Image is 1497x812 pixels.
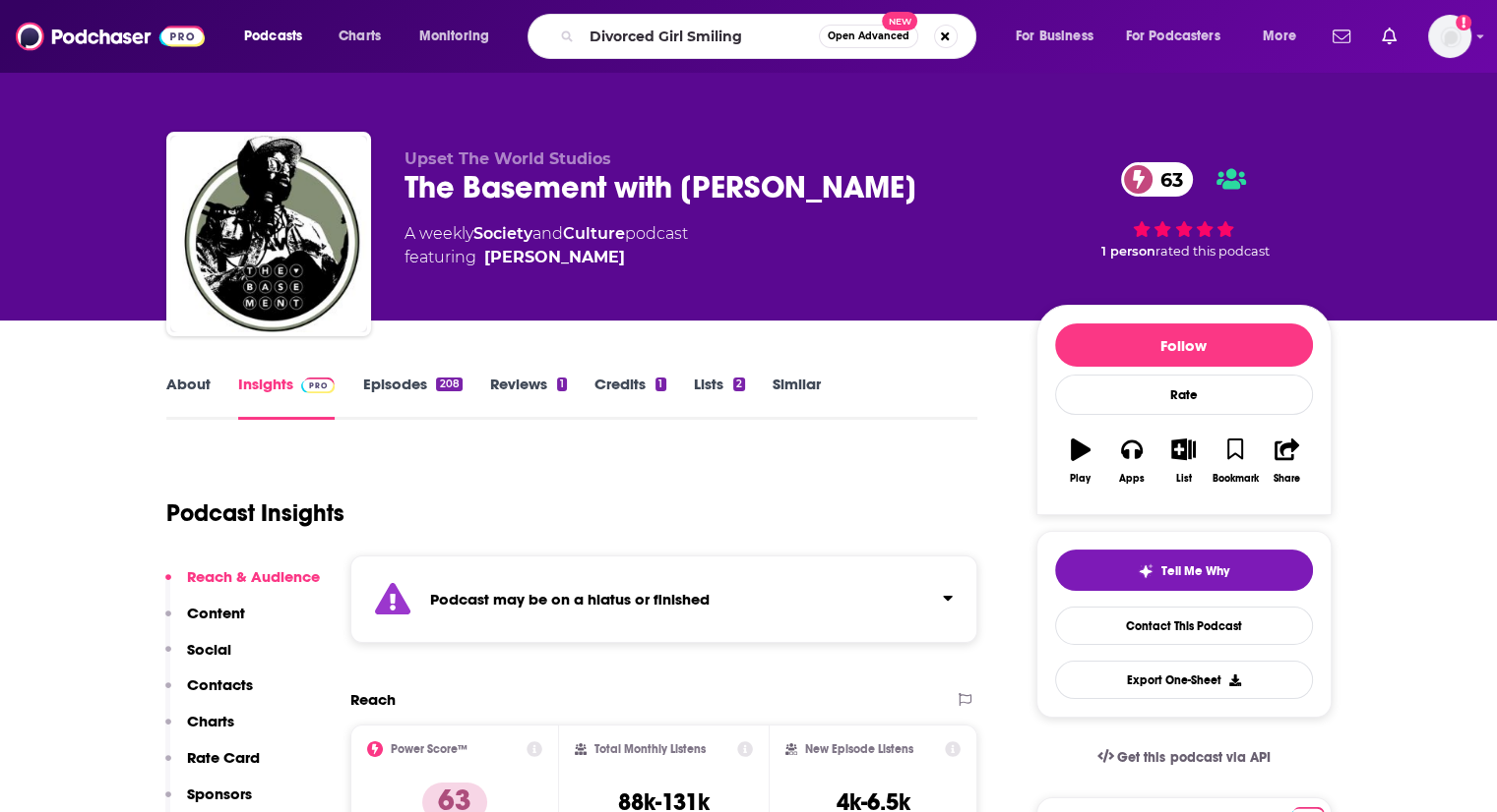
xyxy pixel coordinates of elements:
img: Podchaser - Follow, Share and Rate Podcasts [16,18,205,55]
button: List [1157,426,1209,496]
a: Society [473,224,532,243]
strong: Podcast may be on a hiatus or finished [430,590,710,609]
h2: Power Score™ [391,742,468,756]
button: Contacts [165,675,253,712]
div: Apps [1119,473,1145,485]
p: Sponsors [187,784,252,803]
p: Content [187,604,245,622]
a: 63 [1121,162,1193,197]
h2: Total Monthly Listens [594,742,706,756]
span: For Podcasters [1126,23,1220,50]
span: More [1263,23,1296,50]
img: User Profile [1428,15,1471,58]
div: A weekly podcast [405,222,688,269]
a: Episodes208 [362,375,462,420]
span: New [882,12,917,30]
button: open menu [1113,21,1249,52]
div: Bookmark [1212,473,1258,485]
h2: New Episode Listens [805,742,913,756]
button: Social [165,640,231,676]
p: Charts [187,712,234,730]
div: 2 [733,377,745,391]
div: Rate [1055,375,1313,415]
button: open menu [1002,21,1118,52]
span: Charts [339,23,381,50]
button: Export One-Sheet [1055,661,1313,699]
p: Contacts [187,675,253,694]
button: Apps [1106,426,1157,496]
button: Rate Card [165,748,260,784]
a: Lists2 [694,375,745,420]
p: Reach & Audience [187,567,320,586]
p: Social [187,640,231,659]
a: Get this podcast via API [1082,733,1286,782]
h1: Podcast Insights [166,498,344,528]
span: rated this podcast [1155,244,1270,259]
a: Reviews1 [490,375,567,420]
div: 208 [436,377,462,391]
h2: Reach [350,690,396,709]
span: Tell Me Why [1161,563,1229,579]
a: Show notifications dropdown [1325,20,1358,53]
a: Contact This Podcast [1055,607,1313,645]
a: Credits1 [594,375,665,420]
span: Get this podcast via API [1117,749,1270,766]
p: Rate Card [187,748,260,767]
a: Charts [326,21,393,52]
div: 1 [655,377,665,391]
div: Play [1070,473,1091,485]
span: Upset The World Studios [405,149,611,168]
a: Similar [773,375,821,420]
button: Charts [165,712,234,748]
svg: Add a profile image [1456,15,1471,30]
span: and [532,224,563,243]
div: Search podcasts, credits, & more... [546,14,995,59]
div: Share [1274,473,1300,485]
a: Culture [563,224,625,243]
img: Podchaser Pro [301,377,336,393]
button: Content [165,604,245,640]
span: Monitoring [419,23,489,50]
button: open menu [1249,21,1321,52]
button: Reach & Audience [165,567,320,604]
img: The Basement with Tim Ross [170,136,367,332]
span: Podcasts [244,23,302,50]
button: Bookmark [1210,426,1261,496]
input: Search podcasts, credits, & more... [582,21,819,52]
button: tell me why sparkleTell Me Why [1055,550,1313,591]
a: Show notifications dropdown [1374,20,1404,53]
button: Follow [1055,323,1313,367]
div: List [1176,473,1192,485]
a: About [166,375,211,420]
span: featuring [405,246,688,269]
span: For Business [1016,23,1093,50]
button: open menu [230,21,328,52]
button: Share [1261,426,1312,496]
img: tell me why sparkle [1138,563,1154,579]
span: 1 person [1101,244,1155,259]
section: Click to expand status details [350,555,978,643]
button: open menu [405,21,515,52]
a: InsightsPodchaser Pro [238,375,336,420]
span: Logged in as shcarlos [1428,15,1471,58]
div: 1 [557,377,567,391]
span: Open Advanced [828,31,909,41]
button: Play [1055,426,1106,496]
a: [PERSON_NAME] [484,246,625,269]
div: 63 1 personrated this podcast [1036,149,1332,271]
span: 63 [1141,162,1193,197]
button: Show profile menu [1428,15,1471,58]
button: Open AdvancedNew [819,25,918,48]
